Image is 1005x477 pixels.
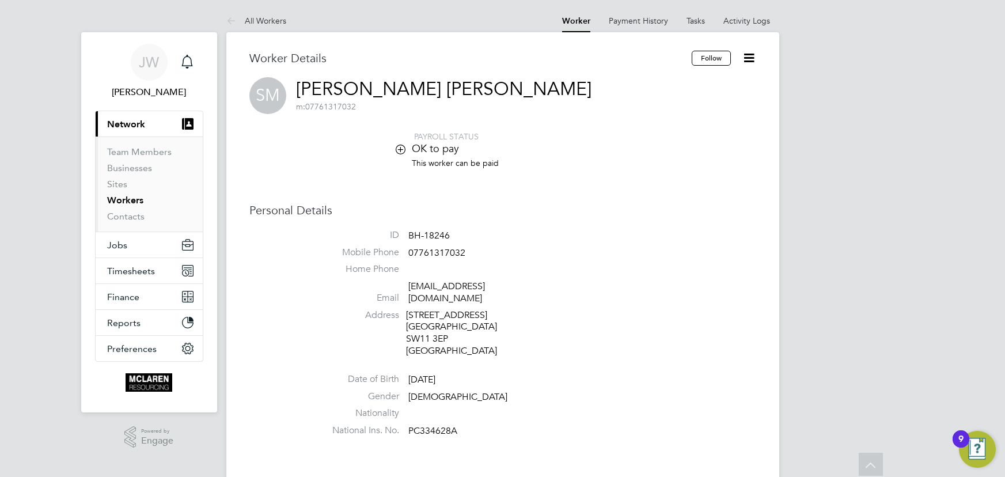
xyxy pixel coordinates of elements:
label: Email [318,292,399,304]
label: Date of Birth [318,373,399,385]
div: [STREET_ADDRESS] [GEOGRAPHIC_DATA] SW11 3EP [GEOGRAPHIC_DATA] [406,309,515,357]
div: 9 [958,439,964,454]
a: Powered byEngage [124,426,173,448]
a: Worker [562,16,590,26]
span: PAYROLL STATUS [414,131,479,142]
a: Tasks [687,16,705,26]
button: Network [96,111,203,137]
button: Finance [96,284,203,309]
button: Follow [692,51,731,66]
a: JW[PERSON_NAME] [95,44,203,99]
label: Gender [318,391,399,403]
a: Activity Logs [723,16,770,26]
a: All Workers [226,16,286,26]
a: [PERSON_NAME] [PERSON_NAME] [296,78,591,100]
button: Open Resource Center, 9 new notifications [959,431,996,468]
span: Preferences [107,343,157,354]
label: Address [318,309,399,321]
a: Businesses [107,162,152,173]
a: Payment History [609,16,668,26]
img: mclaren-logo-retina.png [126,373,172,392]
span: Finance [107,291,139,302]
span: 07761317032 [296,101,356,112]
span: Engage [141,436,173,446]
button: Timesheets [96,258,203,283]
h3: Personal Details [249,203,756,218]
label: Mobile Phone [318,247,399,259]
h3: Worker Details [249,51,692,66]
span: Network [107,119,145,130]
span: OK to pay [412,142,459,155]
nav: Main navigation [81,32,217,412]
span: BH-18246 [408,230,450,241]
a: [EMAIL_ADDRESS][DOMAIN_NAME] [408,281,485,304]
label: National Ins. No. [318,425,399,437]
span: PC334628A [408,425,457,437]
span: 07761317032 [408,247,465,259]
button: Reports [96,310,203,335]
span: [DATE] [408,374,435,385]
span: Reports [107,317,141,328]
a: Sites [107,179,127,190]
span: JW [139,55,159,70]
button: Jobs [96,232,203,258]
label: ID [318,229,399,241]
div: Network [96,137,203,232]
span: Powered by [141,426,173,436]
span: Jobs [107,240,127,251]
button: Preferences [96,336,203,361]
label: Nationality [318,407,399,419]
a: Team Members [107,146,172,157]
span: SM [249,77,286,114]
label: Home Phone [318,263,399,275]
a: Go to home page [95,373,203,392]
span: This worker can be paid [412,158,499,168]
a: Contacts [107,211,145,222]
span: [DEMOGRAPHIC_DATA] [408,391,507,403]
a: Workers [107,195,143,206]
span: Timesheets [107,266,155,277]
span: Jane Weitzman [95,85,203,99]
span: m: [296,101,305,112]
